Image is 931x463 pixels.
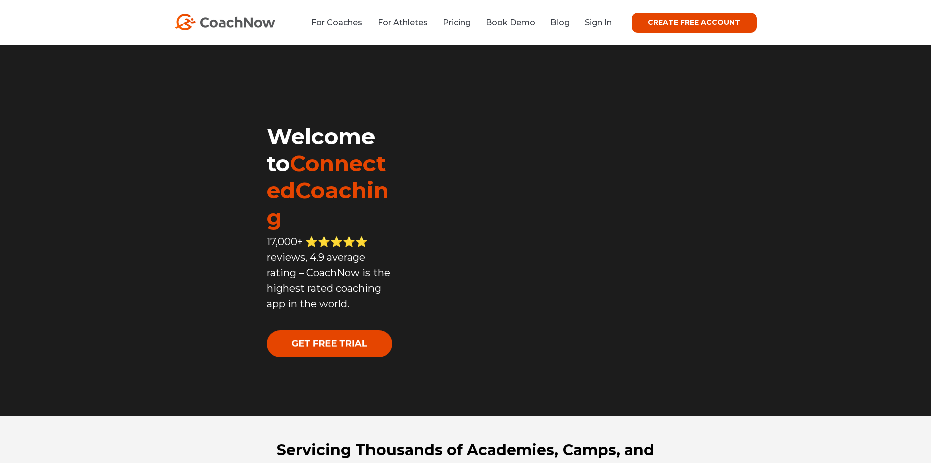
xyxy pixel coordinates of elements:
a: Sign In [585,18,612,27]
a: CREATE FREE ACCOUNT [632,13,757,33]
span: ConnectedCoaching [267,150,389,231]
a: Book Demo [486,18,535,27]
h1: Welcome to [267,123,394,231]
a: For Coaches [311,18,362,27]
a: For Athletes [378,18,428,27]
img: GET FREE TRIAL [267,330,392,357]
a: Pricing [443,18,471,27]
span: 17,000+ ⭐️⭐️⭐️⭐️⭐️ reviews, 4.9 average rating – CoachNow is the highest rated coaching app in th... [267,236,390,310]
img: CoachNow Logo [175,14,275,30]
a: Blog [550,18,570,27]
